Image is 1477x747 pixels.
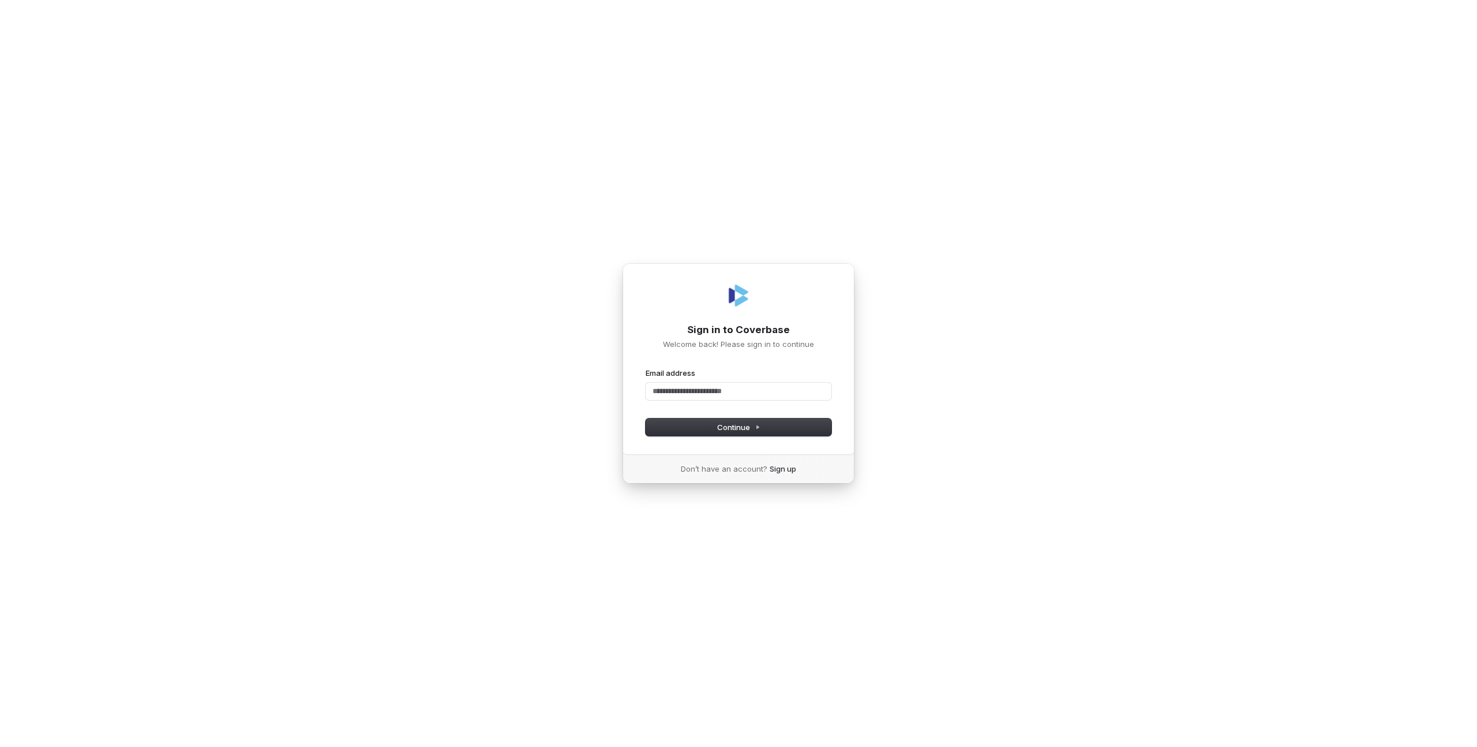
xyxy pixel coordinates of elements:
img: Coverbase [725,282,752,309]
a: Sign up [770,464,796,474]
p: Welcome back! Please sign in to continue [646,339,831,349]
h1: Sign in to Coverbase [646,323,831,337]
label: Email address [646,368,695,378]
span: Don’t have an account? [681,464,767,474]
button: Continue [646,419,831,436]
span: Continue [717,422,760,432]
